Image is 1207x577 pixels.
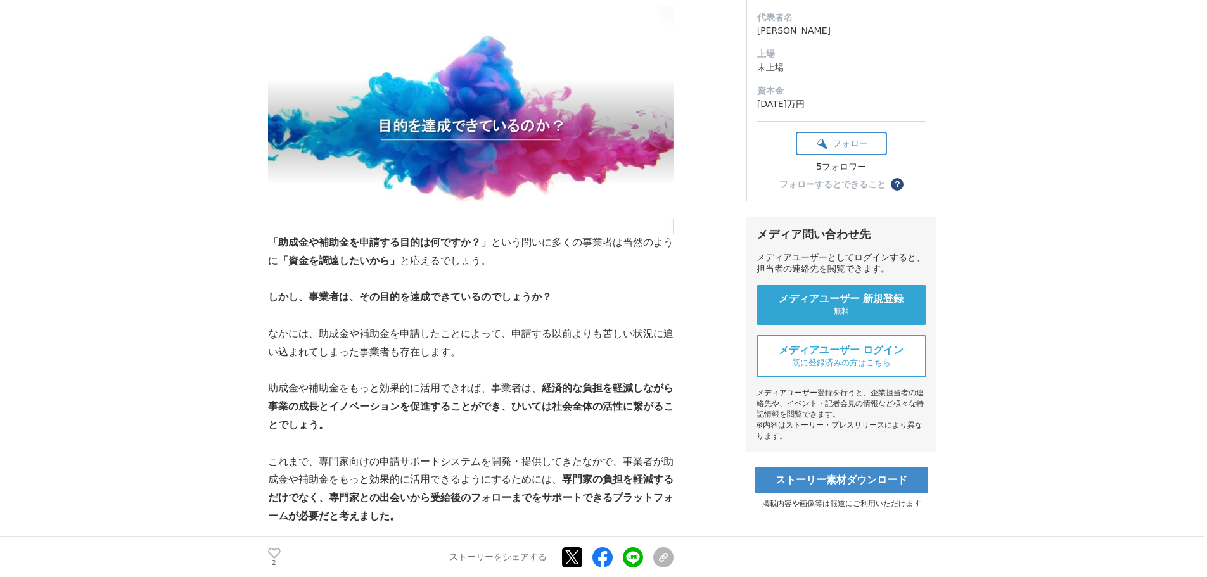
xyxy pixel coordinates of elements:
dd: [PERSON_NAME] [757,24,926,37]
span: 既に登録済みの方はこちら [792,357,891,369]
dt: 資本金 [757,84,926,98]
div: メディア問い合わせ先 [757,227,926,242]
span: 無料 [833,306,850,317]
strong: 「助成金や補助金を申請する目的は何ですか？」 [268,237,491,248]
p: ストーリーをシェアする [449,552,547,563]
strong: しかし、事業者は、その目的を達成できているのでしょうか？ [268,291,552,302]
dt: 代表者名 [757,11,926,24]
p: なかには、助成金や補助金を申請したことによって、申請する以前よりも苦しい状況に追い込まれてしまった事業者も存在します。 [268,325,674,362]
div: メディアユーザーとしてログインすると、担当者の連絡先を閲覧できます。 [757,252,926,275]
p: 掲載内容や画像等は報道にご利用いただけます [746,498,936,509]
dd: 未上場 [757,61,926,74]
a: メディアユーザー 新規登録 無料 [757,285,926,325]
a: メディアユーザー ログイン 既に登録済みの方はこちら [757,335,926,377]
p: という問いに多くの事業者は当然のように と応えるでしょう。 [268,234,674,270]
strong: 「資金を調達したいから」 [278,255,400,266]
div: フォローするとできること [779,180,886,189]
span: メディアユーザー ログイン [779,344,904,357]
div: 5フォロワー [796,162,887,173]
dd: [DATE]万円 [757,98,926,111]
span: メディアユーザー 新規登録 [779,293,904,306]
dt: 上場 [757,48,926,61]
img: thumbnail_eeba41f0-c41b-11ee-b7c9-e744fa213e79.jpg [268,6,674,234]
p: 2 [268,560,281,566]
span: ？ [893,180,902,189]
div: メディアユーザー登録を行うと、企業担当者の連絡先や、イベント・記者会見の情報など様々な特記情報を閲覧できます。 ※内容はストーリー・プレスリリースにより異なります。 [757,388,926,441]
button: ？ [891,178,904,191]
p: 助成金や補助金をもっと効果的に活用できれば、事業者は、 [268,379,674,434]
strong: 経済的な負担を軽減しながら事業の成長とイノベーションを促進することができ、ひいては社会全体の活性に繋がることでしょう。 [268,383,674,430]
p: これまで、専門家向けの申請サポートシステムを開発・提供してきたなかで、事業者が助成金や補助金をもっと効果的に活用できるようにするためには、 [268,453,674,526]
strong: 専門家の負担を軽減するだけでなく、専門家との出会いから受給後のフォローまでをサポートできるプラットフォームが必要だと考えました。 [268,474,674,521]
a: ストーリー素材ダウンロード [755,467,928,493]
button: フォロー [796,132,887,155]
